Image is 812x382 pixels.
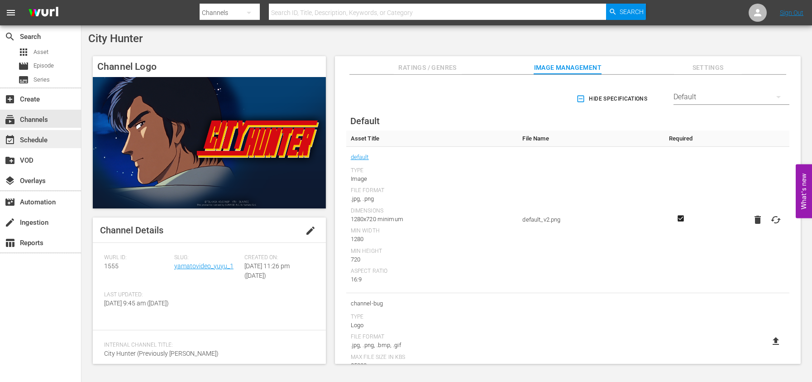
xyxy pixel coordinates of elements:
span: City Hunter (Previously [PERSON_NAME]) [104,350,219,357]
span: Channels [5,114,15,125]
button: edit [300,220,321,242]
span: menu [5,7,16,18]
span: [DATE] 9:45 am ([DATE]) [104,300,169,307]
span: Series [33,75,50,84]
span: Slug: [174,254,240,261]
div: Max File Size In Kbs [351,354,514,361]
span: Last Updated: [104,291,170,299]
div: Default [673,84,789,110]
div: Image [351,174,514,184]
h4: Channel Logo [93,56,326,77]
div: Logo [351,321,514,330]
div: Type [351,167,514,174]
a: Sign Out [780,9,803,16]
span: Episode [18,61,29,72]
div: Aspect Ratio [351,268,514,275]
th: File Name [518,131,663,147]
span: Internal Channel Title: [104,342,310,349]
span: Automation [5,197,15,208]
span: Created On: [244,254,310,261]
div: Type [351,314,514,321]
div: File Format [351,187,514,194]
span: Search [620,4,644,20]
span: Episode [33,61,54,70]
div: Dimensions [351,208,514,215]
span: Asset [18,47,29,58]
span: Channel Details [100,225,163,236]
div: Min Width [351,227,514,235]
span: VOD [5,155,15,166]
span: edit [305,225,316,236]
button: Hide Specifications [574,86,651,111]
button: Search [606,4,646,20]
span: Create [5,94,15,105]
span: Reports [5,237,15,248]
img: ans4CAIJ8jUAAAAAAAAAAAAAAAAAAAAAAAAgQb4GAAAAAAAAAAAAAAAAAAAAAAAAJMjXAAAAAAAAAAAAAAAAAAAAAAAAgAT5G... [22,2,65,24]
span: Image Management [534,62,602,73]
button: Open Feedback Widget [796,164,812,218]
img: City Hunter [93,77,326,208]
th: Required [663,131,699,147]
span: Series [18,74,29,85]
div: File Format [351,334,514,341]
span: Settings [674,62,742,73]
span: Overlays [5,175,15,186]
div: 16:9 [351,275,514,284]
span: Ingestion [5,217,15,228]
a: default [351,151,369,163]
span: Default [350,116,380,126]
span: 1555 [104,262,119,270]
a: yamatovideo_yuyu_1 [174,262,234,270]
span: City Hunter [88,32,143,45]
span: Asset [33,48,48,57]
span: Hide Specifications [578,94,647,104]
th: Asset Title [346,131,518,147]
div: 25000 [351,361,514,370]
span: Search [5,31,15,42]
span: [DATE] 11:26 pm ([DATE]) [244,262,290,279]
div: Min Height [351,248,514,255]
div: 720 [351,255,514,264]
span: Wurl ID: [104,254,170,261]
span: Ratings / Genres [394,62,462,73]
td: default_v2.png [518,147,663,293]
div: 1280x720 minimum [351,215,514,224]
div: .jpg, .png, .bmp, .gif [351,341,514,350]
span: Schedule [5,135,15,145]
div: .jpg, .png [351,194,514,203]
span: channel-bug [351,298,514,309]
svg: Required [675,214,686,222]
div: 1280 [351,235,514,244]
